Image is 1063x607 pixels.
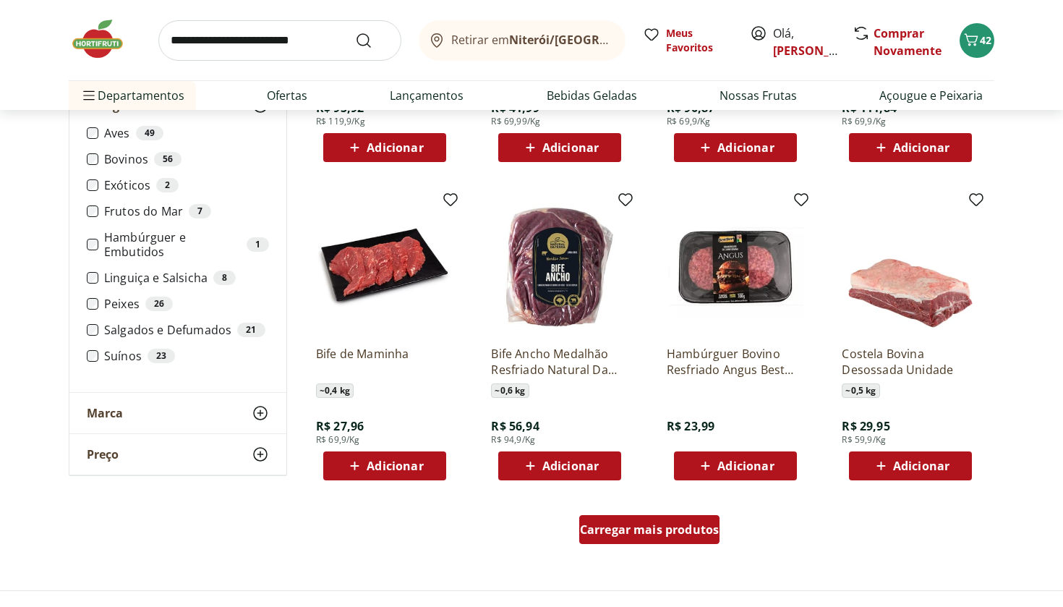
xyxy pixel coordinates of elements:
[849,133,972,162] button: Adicionar
[367,142,423,153] span: Adicionar
[893,460,949,472] span: Adicionar
[842,418,889,434] span: R$ 29,95
[491,383,529,398] span: ~ 0,6 kg
[247,237,269,252] div: 1
[666,26,733,55] span: Meus Favoritos
[491,434,535,446] span: R$ 94,9/Kg
[104,349,269,363] label: Suínos
[80,78,184,113] span: Departamentos
[674,451,797,480] button: Adicionar
[960,23,994,58] button: Carrinho
[849,451,972,480] button: Adicionar
[842,383,879,398] span: ~ 0,5 kg
[667,116,711,127] span: R$ 69,9/Kg
[323,451,446,480] button: Adicionar
[104,152,269,166] label: Bovinos
[773,25,837,59] span: Olá,
[491,197,628,334] img: Bife Ancho Medalhão Resfriado Natural Da Terra
[316,418,364,434] span: R$ 27,96
[87,447,119,462] span: Preço
[842,346,979,378] a: Costela Bovina Desossada Unidade
[323,133,446,162] button: Adicionar
[419,20,626,61] button: Retirar emNiterói/[GEOGRAPHIC_DATA]
[879,87,983,104] a: Açougue e Peixaria
[104,126,269,140] label: Aves
[154,152,182,166] div: 56
[158,20,401,61] input: search
[542,460,599,472] span: Adicionar
[316,383,354,398] span: ~ 0,4 kg
[547,87,637,104] a: Bebidas Geladas
[316,434,360,446] span: R$ 69,9/Kg
[104,204,269,218] label: Frutos do Mar
[491,418,539,434] span: R$ 56,94
[717,460,774,472] span: Adicionar
[316,197,453,334] img: Bife de Maminha
[355,32,390,49] button: Submit Search
[842,197,979,334] img: Costela Bovina Desossada Unidade
[69,434,286,475] button: Preço
[104,178,269,192] label: Exóticos
[717,142,774,153] span: Adicionar
[667,346,804,378] a: Hambúrguer Bovino Resfriado Angus Best Beef 300g
[491,346,628,378] a: Bife Ancho Medalhão Resfriado Natural Da Terra
[145,297,173,311] div: 26
[148,349,175,363] div: 23
[87,406,123,420] span: Marca
[104,297,269,311] label: Peixes
[80,78,98,113] button: Menu
[580,524,720,535] span: Carregar mais produtos
[491,116,540,127] span: R$ 69,99/Kg
[498,133,621,162] button: Adicionar
[980,33,991,47] span: 42
[267,87,307,104] a: Ofertas
[451,33,611,46] span: Retirar em
[498,451,621,480] button: Adicionar
[674,133,797,162] button: Adicionar
[874,25,942,59] a: Comprar Novamente
[390,87,464,104] a: Lançamentos
[213,271,236,285] div: 8
[69,393,286,433] button: Marca
[720,87,797,104] a: Nossas Frutas
[104,230,269,259] label: Hambúrguer e Embutidos
[136,126,163,140] div: 49
[367,460,423,472] span: Adicionar
[156,178,179,192] div: 2
[237,323,265,337] div: 21
[316,116,365,127] span: R$ 119,9/Kg
[667,418,714,434] span: R$ 23,99
[842,116,886,127] span: R$ 69,9/Kg
[893,142,949,153] span: Adicionar
[189,204,211,218] div: 7
[579,515,720,550] a: Carregar mais produtos
[69,17,141,61] img: Hortifruti
[104,271,269,285] label: Linguiça e Salsicha
[773,43,867,59] a: [PERSON_NAME]
[509,32,674,48] b: Niterói/[GEOGRAPHIC_DATA]
[643,26,733,55] a: Meus Favoritos
[842,434,886,446] span: R$ 59,9/Kg
[542,142,599,153] span: Adicionar
[69,126,286,392] div: Categoria
[104,323,269,337] label: Salgados e Defumados
[667,197,804,334] img: Hambúrguer Bovino Resfriado Angus Best Beef 300g
[316,346,453,378] a: Bife de Maminha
